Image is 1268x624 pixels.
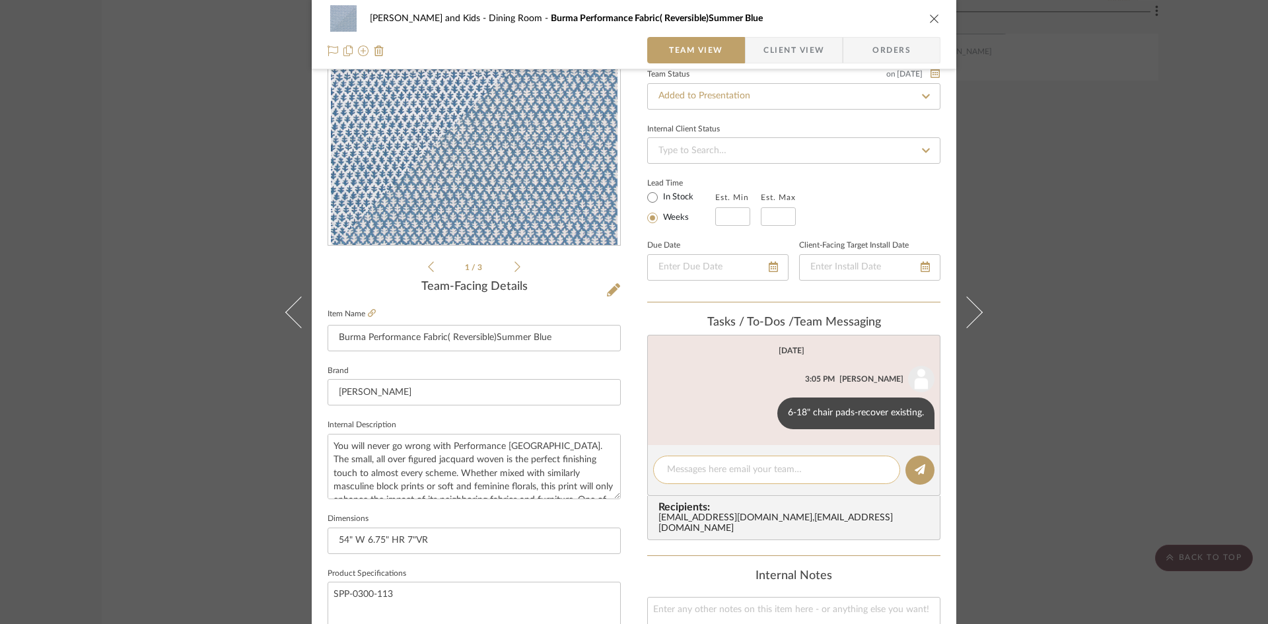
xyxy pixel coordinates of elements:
[374,46,384,56] img: Remove from project
[660,191,693,203] label: In Stock
[370,14,489,23] span: [PERSON_NAME] and Kids
[799,254,940,281] input: Enter Install Date
[477,263,484,271] span: 3
[799,242,909,249] label: Client-Facing Target Install Date
[908,366,934,392] img: user_avatar.png
[328,325,621,351] input: Enter Item Name
[761,193,796,202] label: Est. Max
[328,571,406,577] label: Product Specifications
[328,528,621,554] input: Enter the dimensions of this item
[647,316,940,330] div: team Messaging
[647,71,689,78] div: Team Status
[472,263,477,271] span: /
[715,193,749,202] label: Est. Min
[658,513,934,534] div: [EMAIL_ADDRESS][DOMAIN_NAME] , [EMAIL_ADDRESS][DOMAIN_NAME]
[489,14,551,23] span: Dining Room
[647,126,720,133] div: Internal Client Status
[328,5,359,32] img: 24141565-1aeb-467d-a244-49e3ad9cb185_48x40.jpg
[465,263,472,271] span: 1
[839,373,903,385] div: [PERSON_NAME]
[328,379,621,405] input: Enter Brand
[896,69,924,79] span: [DATE]
[858,37,925,63] span: Orders
[647,254,789,281] input: Enter Due Date
[777,398,934,429] div: 6-18" chair pads-recover existing.
[660,212,689,224] label: Weeks
[647,137,940,164] input: Type to Search…
[328,308,376,320] label: Item Name
[669,37,723,63] span: Team View
[647,189,715,226] mat-radio-group: Select item type
[551,14,763,23] span: Burma Performance Fabric( Reversible)Summer Blue
[929,13,940,24] button: close
[647,569,940,584] div: Internal Notes
[707,316,794,328] span: Tasks / To-Dos /
[763,37,824,63] span: Client View
[328,422,396,429] label: Internal Description
[328,368,349,374] label: Brand
[647,177,715,189] label: Lead Time
[779,346,804,355] div: [DATE]
[658,501,934,513] span: Recipients:
[647,83,940,110] input: Type to Search…
[647,242,680,249] label: Due Date
[805,373,835,385] div: 3:05 PM
[328,516,369,522] label: Dimensions
[328,280,621,295] div: Team-Facing Details
[886,70,896,78] span: on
